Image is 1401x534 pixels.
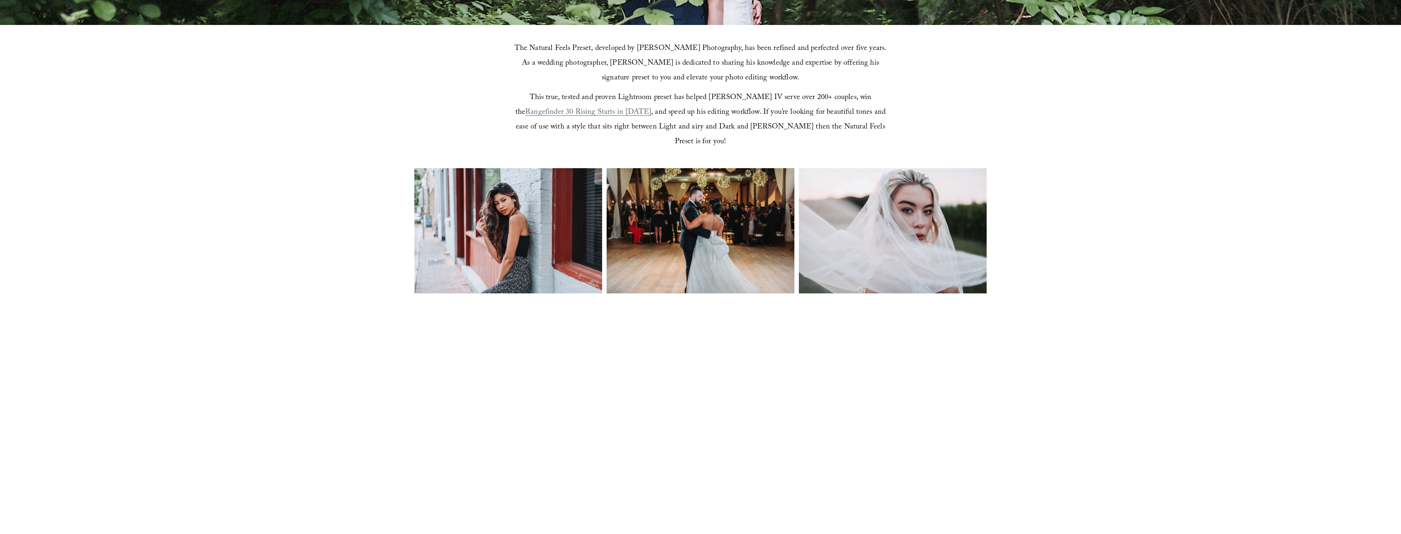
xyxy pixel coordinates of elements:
img: ALTERNATE TEXT [799,168,987,293]
a: Rangefinder 30 Rising Starts in [DATE] [525,106,651,119]
img: ALTERNATE TEXT [414,168,602,293]
span: , and speed up his editing workflow. If you’re looking for beautiful tones and ease of use with a... [516,106,888,149]
span: This true, tested and proven Lightroom preset has helped [PERSON_NAME] IV serve over 200+ couples... [515,92,874,119]
img: ALTERNATE TEXT [607,168,794,293]
span: The Natural Feels Preset, developed by [PERSON_NAME] Photography, has been refined and perfected ... [515,43,889,85]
